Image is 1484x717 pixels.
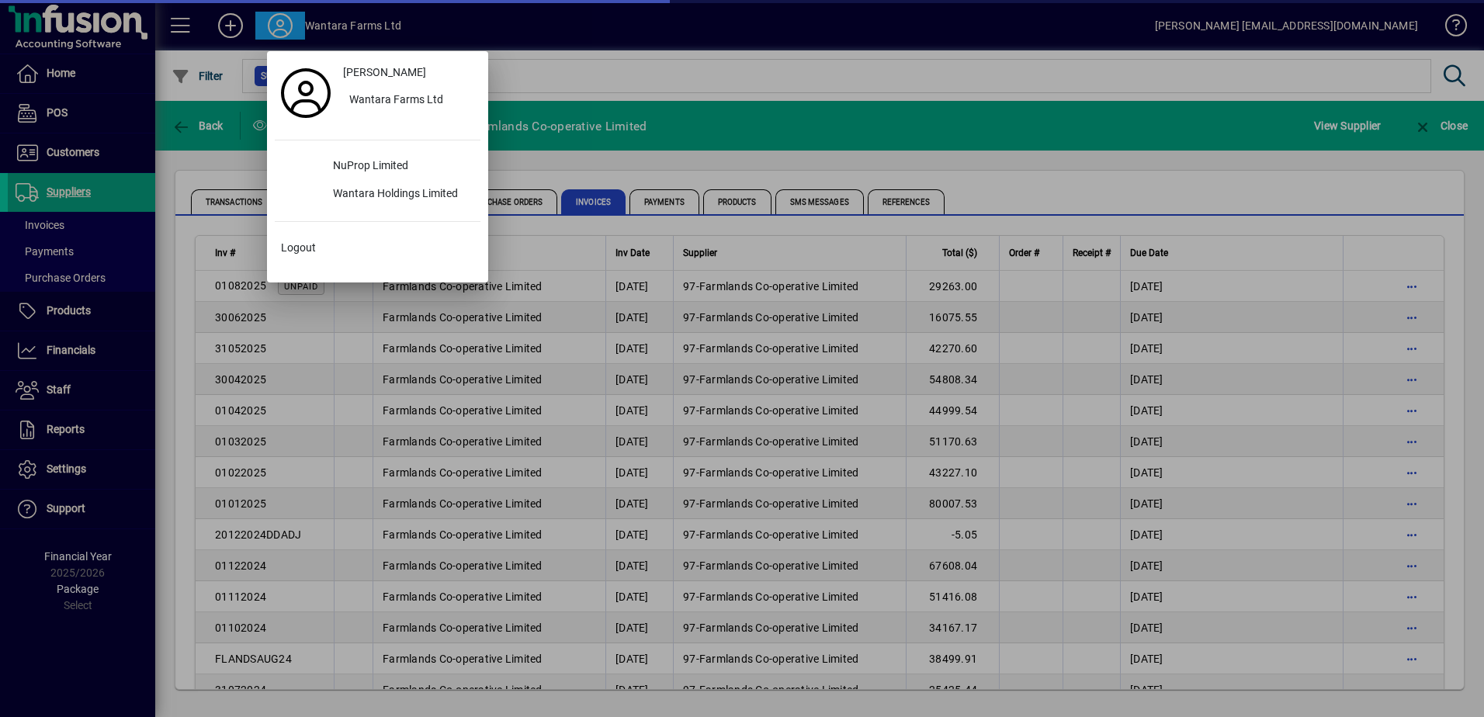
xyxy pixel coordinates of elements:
[275,181,480,209] button: Wantara Holdings Limited
[337,87,480,115] button: Wantara Farms Ltd
[275,79,337,107] a: Profile
[321,153,480,181] div: NuProp Limited
[343,64,426,81] span: [PERSON_NAME]
[337,59,480,87] a: [PERSON_NAME]
[275,153,480,181] button: NuProp Limited
[281,240,316,256] span: Logout
[321,181,480,209] div: Wantara Holdings Limited
[275,234,480,262] button: Logout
